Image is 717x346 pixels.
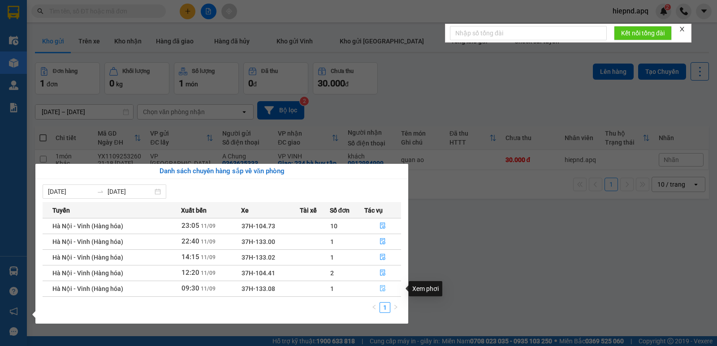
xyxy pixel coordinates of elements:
span: Hà Nội - Vinh (Hàng hóa) [52,285,123,292]
span: 14:15 [181,253,199,261]
button: file-done [365,266,401,280]
button: right [390,302,401,313]
span: 37H-133.02 [242,254,275,261]
span: Số đơn [330,205,350,215]
span: 22:40 [181,237,199,245]
li: Previous Page [369,302,380,313]
div: Danh sách chuyến hàng sắp về văn phòng [43,166,401,177]
span: 37H-104.73 [242,222,275,230]
button: file-done [365,235,401,249]
span: 09:30 [181,284,199,292]
span: 1 [330,285,334,292]
span: to [97,188,104,195]
div: Xem phơi [409,281,442,296]
span: right [393,304,398,310]
span: Kết nối tổng đài [621,28,665,38]
input: Từ ngày [48,187,93,196]
span: file-done [380,254,386,261]
span: 11/09 [201,254,216,261]
span: 1 [330,238,334,245]
span: Xe [241,205,249,215]
span: 12:20 [181,269,199,277]
button: Kết nối tổng đài [614,26,672,40]
span: file-done [380,238,386,245]
span: Tuyến [52,205,70,215]
button: left [369,302,380,313]
span: Tài xế [300,205,317,215]
span: left [371,304,377,310]
span: 23:05 [181,222,199,230]
span: Hà Nội - Vinh (Hàng hóa) [52,238,123,245]
input: Đến ngày [108,187,153,196]
span: 1 [330,254,334,261]
span: Hà Nội - Vinh (Hàng hóa) [52,222,123,230]
a: 1 [380,303,390,312]
li: Next Page [390,302,401,313]
span: 37H-133.08 [242,285,275,292]
span: 11/09 [201,286,216,292]
span: file-done [380,285,386,292]
span: 11/09 [201,239,216,245]
button: file-done [365,219,401,233]
span: Xuất bến [181,205,207,215]
span: Tác vụ [364,205,383,215]
span: Hà Nội - Vinh (Hàng hóa) [52,254,123,261]
span: close [679,26,685,32]
input: Nhập số tổng đài [450,26,607,40]
button: file-done [365,250,401,265]
span: file-done [380,269,386,277]
span: 11/09 [201,223,216,229]
span: Hà Nội - Vinh (Hàng hóa) [52,269,123,277]
span: swap-right [97,188,104,195]
span: file-done [380,222,386,230]
span: 11/09 [201,270,216,276]
button: file-done [365,282,401,296]
span: 37H-104.41 [242,269,275,277]
span: 10 [330,222,337,230]
span: 37H-133.00 [242,238,275,245]
span: 2 [330,269,334,277]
